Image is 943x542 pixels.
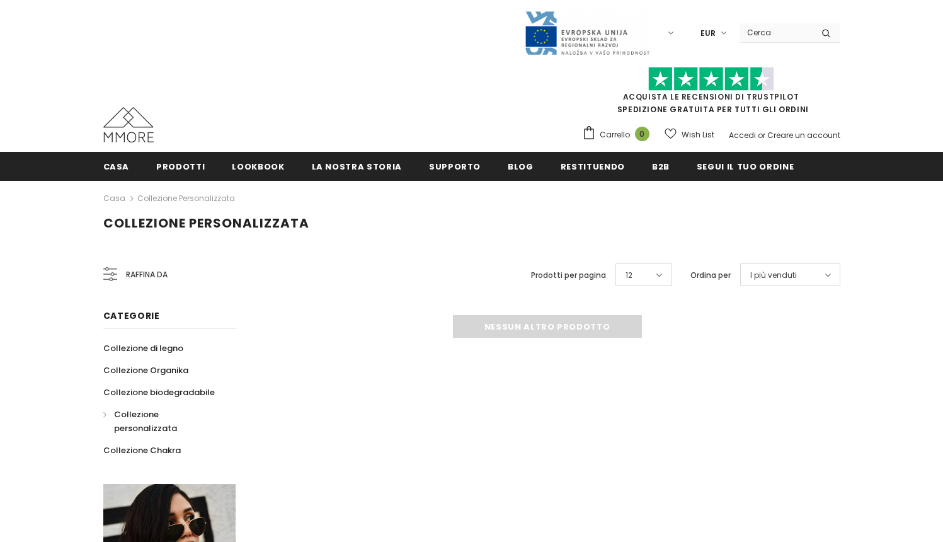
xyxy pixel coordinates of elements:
[740,23,812,42] input: Search Site
[126,268,168,282] span: Raffina da
[312,161,402,173] span: La nostra storia
[531,269,606,282] label: Prodotti per pagina
[561,161,625,173] span: Restituendo
[697,152,794,180] a: Segui il tuo ordine
[524,10,650,56] img: Javni Razpis
[729,130,756,141] a: Accedi
[561,152,625,180] a: Restituendo
[623,91,799,102] a: Acquista le recensioni di TrustPilot
[103,107,154,142] img: Casi MMORE
[103,309,160,322] span: Categorie
[103,359,188,381] a: Collezione Organika
[508,152,534,180] a: Blog
[103,444,181,456] span: Collezione Chakra
[103,439,181,461] a: Collezione Chakra
[103,214,309,232] span: Collezione personalizzata
[429,161,481,173] span: supporto
[690,269,731,282] label: Ordina per
[758,130,765,141] span: or
[103,152,130,180] a: Casa
[652,152,670,180] a: B2B
[682,129,714,141] span: Wish List
[103,161,130,173] span: Casa
[750,269,797,282] span: I più venduti
[103,337,183,359] a: Collezione di legno
[103,342,183,354] span: Collezione di legno
[114,408,177,434] span: Collezione personalizzata
[582,125,656,144] a: Carrello 0
[626,269,632,282] span: 12
[103,403,222,439] a: Collezione personalizzata
[232,161,284,173] span: Lookbook
[156,152,205,180] a: Prodotti
[600,129,630,141] span: Carrello
[652,161,670,173] span: B2B
[137,193,235,204] a: Collezione personalizzata
[429,152,481,180] a: supporto
[508,161,534,173] span: Blog
[635,127,649,141] span: 0
[103,381,215,403] a: Collezione biodegradabile
[697,161,794,173] span: Segui il tuo ordine
[103,364,188,376] span: Collezione Organika
[582,72,840,115] span: SPEDIZIONE GRATUITA PER TUTTI GLI ORDINI
[524,27,650,38] a: Javni Razpis
[156,161,205,173] span: Prodotti
[665,124,714,146] a: Wish List
[103,386,215,398] span: Collezione biodegradabile
[700,27,716,40] span: EUR
[767,130,840,141] a: Creare un account
[648,67,774,91] img: Fidati di Pilot Stars
[103,191,125,206] a: Casa
[312,152,402,180] a: La nostra storia
[232,152,284,180] a: Lookbook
